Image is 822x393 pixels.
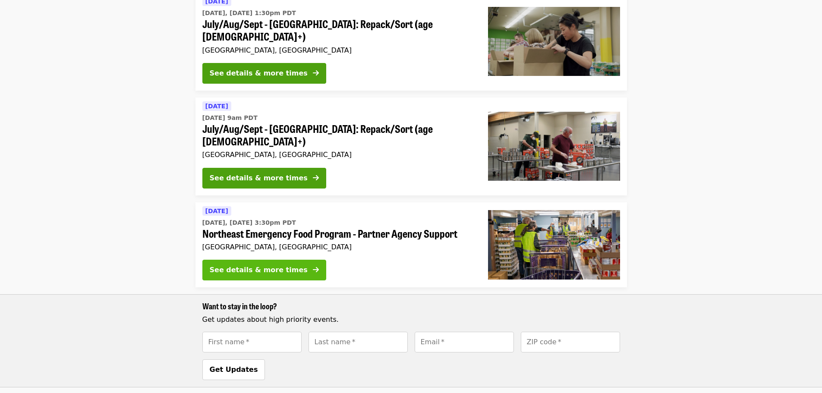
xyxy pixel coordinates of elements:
[210,365,258,374] span: Get Updates
[202,9,296,18] time: [DATE], [DATE] 1:30pm PDT
[309,332,408,352] input: [object Object]
[415,332,514,352] input: [object Object]
[210,68,308,79] div: See details & more times
[202,123,474,148] span: July/Aug/Sept - [GEOGRAPHIC_DATA]: Repack/Sort (age [DEMOGRAPHIC_DATA]+)
[202,168,326,189] button: See details & more times
[202,46,474,54] div: [GEOGRAPHIC_DATA], [GEOGRAPHIC_DATA]
[313,174,319,182] i: arrow-right icon
[202,63,326,84] button: See details & more times
[210,265,308,275] div: See details & more times
[202,332,302,352] input: [object Object]
[210,173,308,183] div: See details & more times
[313,266,319,274] i: arrow-right icon
[202,243,474,251] div: [GEOGRAPHIC_DATA], [GEOGRAPHIC_DATA]
[205,208,228,214] span: [DATE]
[488,7,620,76] img: July/Aug/Sept - Portland: Repack/Sort (age 8+) organized by Oregon Food Bank
[202,300,277,311] span: Want to stay in the loop?
[202,18,474,43] span: July/Aug/Sept - [GEOGRAPHIC_DATA]: Repack/Sort (age [DEMOGRAPHIC_DATA]+)
[202,227,474,240] span: Northeast Emergency Food Program - Partner Agency Support
[205,103,228,110] span: [DATE]
[202,359,265,380] button: Get Updates
[488,210,620,279] img: Northeast Emergency Food Program - Partner Agency Support organized by Oregon Food Bank
[195,202,627,288] a: See details for "Northeast Emergency Food Program - Partner Agency Support"
[488,112,620,181] img: July/Aug/Sept - Portland: Repack/Sort (age 16+) organized by Oregon Food Bank
[202,113,258,123] time: [DATE] 9am PDT
[202,260,326,280] button: See details & more times
[521,332,620,352] input: [object Object]
[202,218,296,227] time: [DATE], [DATE] 3:30pm PDT
[195,97,627,195] a: See details for "July/Aug/Sept - Portland: Repack/Sort (age 16+)"
[202,315,339,324] span: Get updates about high priority events.
[313,69,319,77] i: arrow-right icon
[202,151,474,159] div: [GEOGRAPHIC_DATA], [GEOGRAPHIC_DATA]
